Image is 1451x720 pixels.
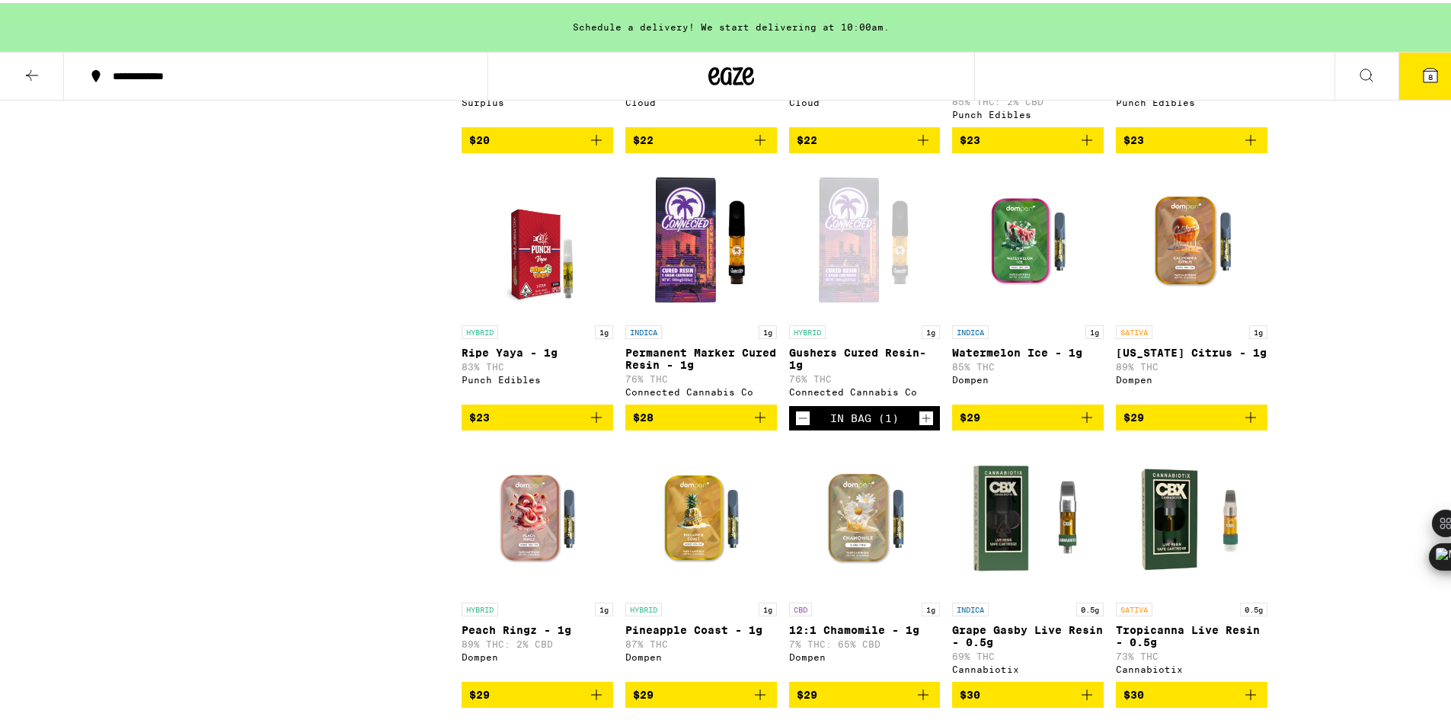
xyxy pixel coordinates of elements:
[952,124,1104,150] button: Add to bag
[1249,322,1267,336] p: 1g
[625,649,777,659] div: Dompen
[1076,600,1104,613] p: 0.5g
[759,322,777,336] p: 1g
[462,600,498,613] p: HYBRID
[633,408,654,421] span: $28
[1116,648,1267,658] p: 73% THC
[789,371,941,381] p: 76% THC
[1116,621,1267,645] p: Tropicanna Live Resin - 0.5g
[789,384,941,394] div: Connected Cannabis Co
[789,344,941,368] p: Gushers Cured Resin- 1g
[952,600,989,613] p: INDICA
[1116,344,1267,356] p: [US_STATE] Citrus - 1g
[952,372,1104,382] div: Dompen
[462,124,613,150] button: Add to bag
[1085,322,1104,336] p: 1g
[1116,162,1267,315] img: Dompen - California Citrus - 1g
[952,344,1104,356] p: Watermelon Ice - 1g
[462,402,613,427] button: Add to bag
[789,649,941,659] div: Dompen
[960,408,980,421] span: $29
[830,409,899,421] div: In Bag (1)
[795,408,810,423] button: Decrement
[952,322,989,336] p: INDICA
[1116,94,1267,104] div: Punch Edibles
[1240,600,1267,613] p: 0.5g
[625,636,777,646] p: 87% THC
[1123,408,1144,421] span: $29
[759,600,777,613] p: 1g
[595,600,613,613] p: 1g
[789,124,941,150] button: Add to bag
[462,322,498,336] p: HYBRID
[625,384,777,394] div: Connected Cannabis Co
[462,440,613,679] a: Open page for Peach Ringz - 1g from Dompen
[1116,679,1267,705] button: Add to bag
[462,636,613,646] p: 89% THC: 2% CBD
[625,344,777,368] p: Permanent Marker Cured Resin - 1g
[469,408,490,421] span: $23
[462,649,613,659] div: Dompen
[1116,440,1267,592] img: Cannabiotix - Tropicanna Live Resin - 0.5g
[625,440,777,592] img: Dompen - Pineapple Coast - 1g
[960,686,980,698] span: $30
[952,94,1104,104] p: 85% THC: 2% CBD
[1123,131,1144,143] span: $23
[1116,440,1267,679] a: Open page for Tropicanna Live Resin - 0.5g from Cannabiotix
[462,440,613,592] img: Dompen - Peach Ringz - 1g
[625,94,777,104] div: Cloud
[952,162,1104,315] img: Dompen - Watermelon Ice - 1g
[462,344,613,356] p: Ripe Yaya - 1g
[1116,372,1267,382] div: Dompen
[625,162,777,402] a: Open page for Permanent Marker Cured Resin - 1g from Connected Cannabis Co
[952,107,1104,117] div: Punch Edibles
[789,600,812,613] p: CBD
[633,686,654,698] span: $29
[469,131,490,143] span: $20
[789,621,941,633] p: 12:1 Chamomile - 1g
[1116,359,1267,369] p: 89% THC
[625,124,777,150] button: Add to bag
[462,359,613,369] p: 83% THC
[462,679,613,705] button: Add to bag
[625,621,777,633] p: Pineapple Coast - 1g
[625,600,662,613] p: HYBRID
[1116,402,1267,427] button: Add to bag
[478,162,596,315] img: Punch Edibles - Ripe Yaya - 1g
[952,679,1104,705] button: Add to bag
[625,679,777,705] button: Add to bag
[789,440,941,592] img: Dompen - 12:1 Chamomile - 1g
[952,648,1104,658] p: 69% THC
[1428,69,1433,78] span: 8
[625,322,662,336] p: INDICA
[1116,661,1267,671] div: Cannabiotix
[1123,686,1144,698] span: $30
[952,402,1104,427] button: Add to bag
[625,162,777,315] img: Connected Cannabis Co - Permanent Marker Cured Resin - 1g
[797,131,817,143] span: $22
[952,359,1104,369] p: 85% THC
[462,94,613,104] div: Surplus
[952,440,1104,592] img: Cannabiotix - Grape Gasby Live Resin - 0.5g
[952,621,1104,645] p: Grape Gasby Live Resin - 0.5g
[797,686,817,698] span: $29
[1116,124,1267,150] button: Add to bag
[625,440,777,679] a: Open page for Pineapple Coast - 1g from Dompen
[633,131,654,143] span: $22
[789,440,941,679] a: Open page for 12:1 Chamomile - 1g from Dompen
[952,440,1104,679] a: Open page for Grape Gasby Live Resin - 0.5g from Cannabiotix
[625,371,777,381] p: 76% THC
[789,162,941,403] a: Open page for Gushers Cured Resin- 1g from Connected Cannabis Co
[952,661,1104,671] div: Cannabiotix
[952,162,1104,402] a: Open page for Watermelon Ice - 1g from Dompen
[789,322,826,336] p: HYBRID
[789,636,941,646] p: 7% THC: 65% CBD
[789,679,941,705] button: Add to bag
[1116,322,1152,336] p: SATIVA
[960,131,980,143] span: $23
[462,162,613,402] a: Open page for Ripe Yaya - 1g from Punch Edibles
[625,402,777,427] button: Add to bag
[922,600,940,613] p: 1g
[595,322,613,336] p: 1g
[919,408,934,423] button: Increment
